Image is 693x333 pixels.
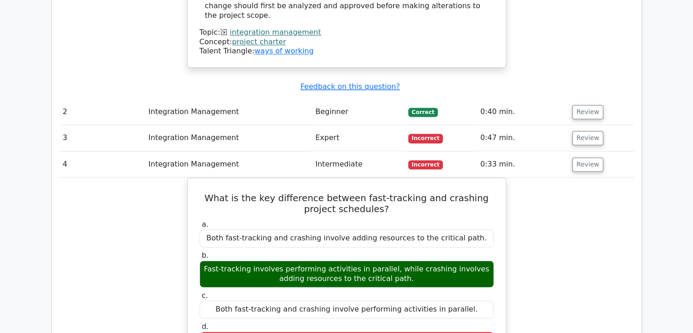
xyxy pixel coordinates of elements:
td: Intermediate [312,151,405,177]
div: Both fast-tracking and crashing involve adding resources to the critical path. [200,229,494,247]
a: project charter [232,37,286,46]
td: 4 [59,151,145,177]
td: 0:40 min. [477,99,569,125]
span: Correct [408,108,438,117]
button: Review [572,157,603,172]
td: Integration Management [145,125,312,151]
td: Beginner [312,99,405,125]
span: d. [202,322,209,331]
span: a. [202,220,209,229]
td: 3 [59,125,145,151]
td: Expert [312,125,405,151]
td: Integration Management [145,151,312,177]
button: Review [572,131,603,145]
div: Both fast-tracking and crashing involve performing activities in parallel. [200,301,494,318]
div: Concept: [200,37,494,47]
a: integration management [230,28,321,36]
h5: What is the key difference between fast-tracking and crashing project schedules? [199,193,495,214]
button: Review [572,105,603,119]
span: Incorrect [408,160,443,169]
td: 0:33 min. [477,151,569,177]
td: Integration Management [145,99,312,125]
div: Fast-tracking involves performing activities in parallel, while crashing involves adding resource... [200,260,494,288]
td: 0:47 min. [477,125,569,151]
span: b. [202,251,209,260]
span: Incorrect [408,134,443,143]
a: ways of working [254,47,313,55]
td: 2 [59,99,145,125]
div: Talent Triangle: [200,28,494,56]
span: c. [202,291,208,300]
div: Topic: [200,28,494,37]
a: Feedback on this question? [300,82,400,91]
